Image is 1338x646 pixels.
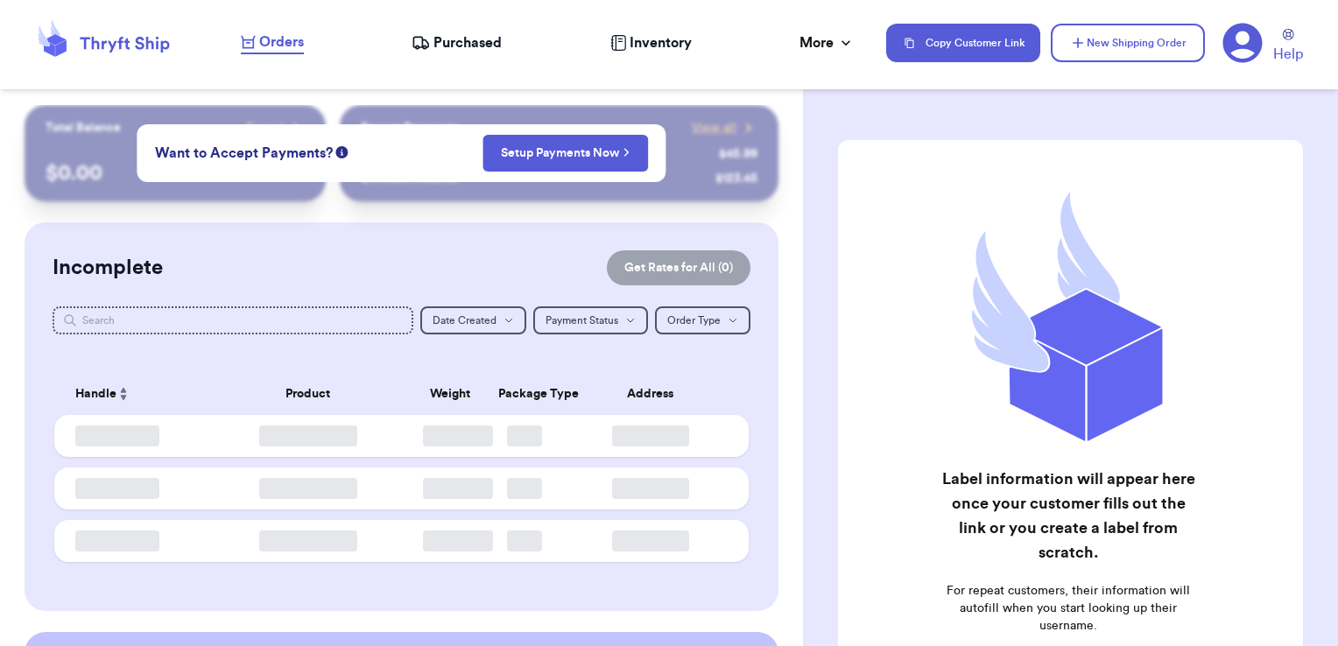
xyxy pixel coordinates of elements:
[53,254,163,282] h2: Incomplete
[482,135,648,172] button: Setup Payments Now
[546,315,618,326] span: Payment Status
[412,32,502,53] a: Purchased
[939,582,1199,635] p: For repeat customers, their information will autofill when you start looking up their username.
[655,306,750,334] button: Order Type
[361,119,458,137] p: Recent Payments
[1051,24,1205,62] button: New Shipping Order
[246,119,284,137] span: Payout
[433,32,502,53] span: Purchased
[610,32,692,53] a: Inventory
[533,306,648,334] button: Payment Status
[886,24,1040,62] button: Copy Customer Link
[719,145,757,163] div: $ 45.99
[75,385,116,404] span: Handle
[203,373,412,415] th: Product
[46,119,121,137] p: Total Balance
[562,373,749,415] th: Address
[1273,44,1303,65] span: Help
[1273,29,1303,65] a: Help
[241,32,304,54] a: Orders
[607,250,750,285] button: Get Rates for All (0)
[939,467,1199,565] h2: Label information will appear here once your customer fills out the link or you create a label fr...
[692,119,757,137] a: View all
[246,119,305,137] a: Payout
[715,170,757,187] div: $ 123.45
[116,383,130,404] button: Sort ascending
[46,159,306,187] p: $ 0.00
[667,315,721,326] span: Order Type
[630,32,692,53] span: Inventory
[692,119,736,137] span: View all
[799,32,855,53] div: More
[433,315,496,326] span: Date Created
[259,32,304,53] span: Orders
[488,373,562,415] th: Package Type
[501,144,630,162] a: Setup Payments Now
[412,373,487,415] th: Weight
[420,306,526,334] button: Date Created
[53,306,414,334] input: Search
[155,143,333,164] span: Want to Accept Payments?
